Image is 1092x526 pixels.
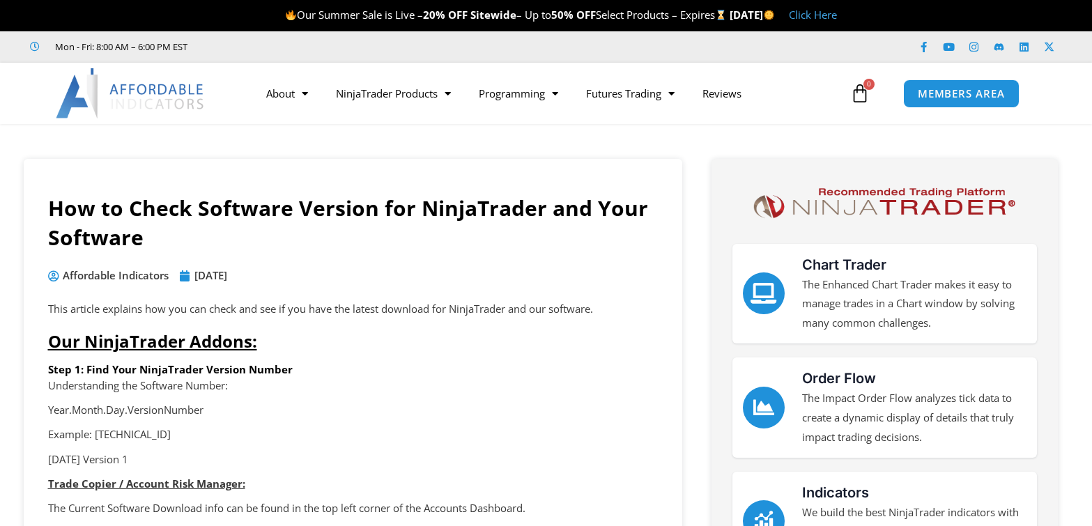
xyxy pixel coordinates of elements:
[802,389,1026,447] p: The Impact Order Flow analyzes tick data to create a dynamic display of details that truly impact...
[802,484,869,501] a: Indicators
[207,40,416,54] iframe: Customer reviews powered by Trustpilot
[48,300,658,319] p: This article explains how you can check and see if you have the latest download for NinjaTrader a...
[802,256,886,273] a: Chart Trader
[48,363,658,376] h6: Step 1: Find Your NinjaTrader Version Number
[789,8,837,22] a: Click Here
[48,376,658,396] p: Understanding the Software Number:
[470,8,516,22] strong: Sitewide
[48,401,658,420] p: Year.Month.Day.VersionNumber
[52,38,187,55] span: Mon - Fri: 8:00 AM – 6:00 PM EST
[689,77,755,109] a: Reviews
[48,330,257,353] span: Our NinjaTrader Addons:
[252,77,846,109] nav: Menu
[286,10,296,20] img: 🔥
[572,77,689,109] a: Futures Trading
[48,477,245,490] strong: Trade Copier / Account Risk Manager:
[59,266,169,286] span: Affordable Indicators
[743,272,785,314] a: Chart Trader
[829,73,891,114] a: 0
[747,183,1021,223] img: NinjaTrader Logo | Affordable Indicators – NinjaTrader
[48,499,658,518] p: The Current Software Download info can be found in the top left corner of the Accounts Dashboard.
[918,88,1005,99] span: MEMBERS AREA
[194,268,227,282] time: [DATE]
[802,275,1026,334] p: The Enhanced Chart Trader makes it easy to manage trades in a Chart window by solving many common...
[863,79,875,90] span: 0
[716,10,726,20] img: ⌛
[322,77,465,109] a: NinjaTrader Products
[551,8,596,22] strong: 50% OFF
[423,8,468,22] strong: 20% OFF
[465,77,572,109] a: Programming
[903,79,1020,108] a: MEMBERS AREA
[285,8,730,22] span: Our Summer Sale is Live – – Up to Select Products – Expires
[802,370,876,387] a: Order Flow
[56,68,206,118] img: LogoAI | Affordable Indicators – NinjaTrader
[48,425,658,444] p: Example: [TECHNICAL_ID]
[252,77,322,109] a: About
[764,10,774,20] img: 🌞
[730,8,775,22] strong: [DATE]
[48,194,658,252] h1: How to Check Software Version for NinjaTrader and Your Software
[48,450,658,470] p: [DATE] Version 1
[743,387,785,428] a: Order Flow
